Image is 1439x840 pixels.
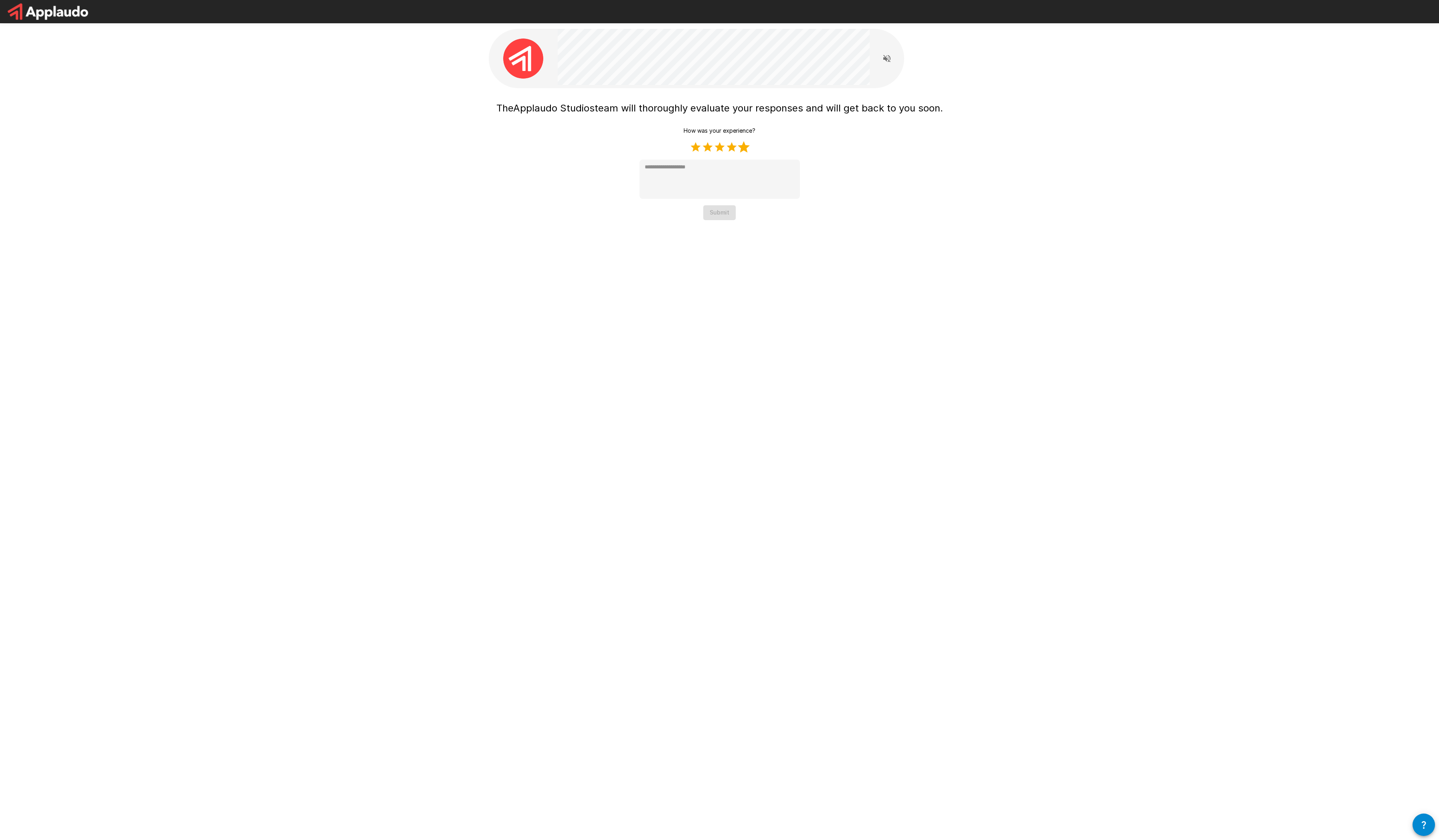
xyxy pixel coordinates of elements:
[879,51,895,67] button: Read questions aloud
[595,102,943,114] span: team will thoroughly evaluate your responses and will get back to you soon.
[684,127,755,135] p: How was your experience?
[496,102,513,114] span: The
[513,102,595,114] span: Applaudo Studios
[503,38,543,79] img: applaudo_avatar.png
